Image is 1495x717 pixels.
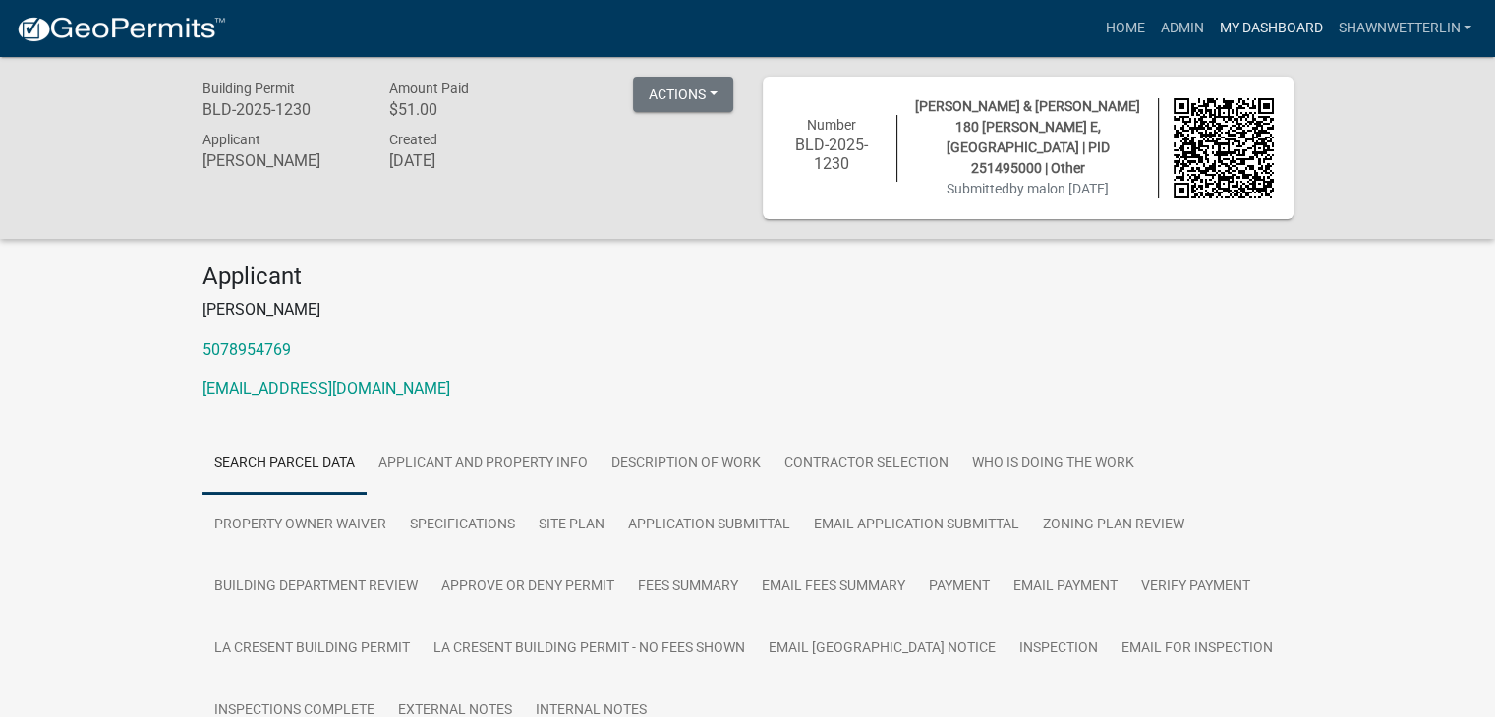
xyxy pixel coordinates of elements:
[367,432,600,495] a: Applicant and Property Info
[388,81,468,96] span: Amount Paid
[422,618,757,681] a: La Cresent Building Permit - No Fees Shown
[202,262,1294,291] h4: Applicant
[1110,618,1285,681] a: Email for Inspection
[202,100,360,119] h6: BLD-2025-1230
[202,299,1294,322] p: [PERSON_NAME]
[202,494,398,557] a: Property Owner Waiver
[1009,181,1050,196] span: by mal
[1031,494,1196,557] a: Zoning Plan Review
[773,432,960,495] a: Contractor Selection
[782,136,883,173] h6: BLD-2025-1230
[802,494,1031,557] a: Email Application Submittal
[202,151,360,170] h6: [PERSON_NAME]
[915,98,1140,176] span: [PERSON_NAME] & [PERSON_NAME] 180 [PERSON_NAME] E, [GEOGRAPHIC_DATA] | PID 251495000 | Other
[1007,618,1110,681] a: Inspection
[616,494,802,557] a: Application Submittal
[1330,10,1479,47] a: ShawnWetterlin
[947,181,1109,196] span: Submitted on [DATE]
[600,432,773,495] a: Description of Work
[202,618,422,681] a: La Cresent Building Permit
[917,556,1002,619] a: Payment
[202,340,291,358] a: 5078954769
[633,77,733,112] button: Actions
[202,132,260,147] span: Applicant
[1174,98,1274,198] img: QR code
[527,494,616,557] a: Site Plan
[960,432,1146,495] a: Who is Doing the Work
[626,556,750,619] a: Fees Summary
[1002,556,1129,619] a: Email Payment
[1097,10,1152,47] a: Home
[430,556,626,619] a: Approve or deny permit
[1129,556,1262,619] a: Verify Payment
[202,556,430,619] a: Building Department Review
[388,100,546,119] h6: $51.00
[1211,10,1330,47] a: My Dashboard
[750,556,917,619] a: Email Fees Summary
[202,81,295,96] span: Building Permit
[1152,10,1211,47] a: Admin
[388,132,436,147] span: Created
[398,494,527,557] a: Specifications
[757,618,1007,681] a: Email [GEOGRAPHIC_DATA] Notice
[807,117,856,133] span: Number
[388,151,546,170] h6: [DATE]
[202,379,450,398] a: [EMAIL_ADDRESS][DOMAIN_NAME]
[202,432,367,495] a: Search Parcel Data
